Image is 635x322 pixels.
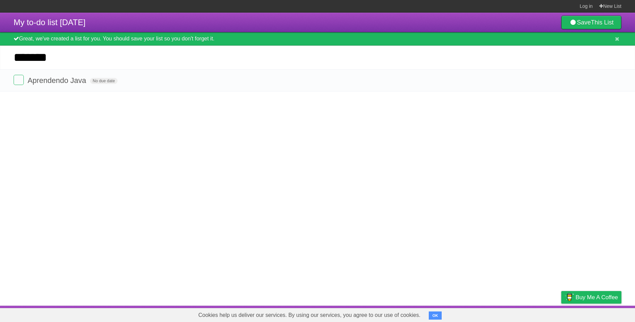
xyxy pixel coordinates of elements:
[565,291,574,303] img: Buy me a coffee
[471,307,485,320] a: About
[591,19,614,26] b: This List
[561,16,621,29] a: SaveThis List
[579,307,621,320] a: Suggest a feature
[493,307,521,320] a: Developers
[192,308,427,322] span: Cookies help us deliver our services. By using our services, you agree to our use of cookies.
[90,78,118,84] span: No due date
[429,311,442,320] button: OK
[14,18,86,27] span: My to-do list [DATE]
[552,307,570,320] a: Privacy
[28,76,88,85] span: Aprendendo Java
[529,307,544,320] a: Terms
[14,75,24,85] label: Done
[561,291,621,304] a: Buy me a coffee
[576,291,618,303] span: Buy me a coffee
